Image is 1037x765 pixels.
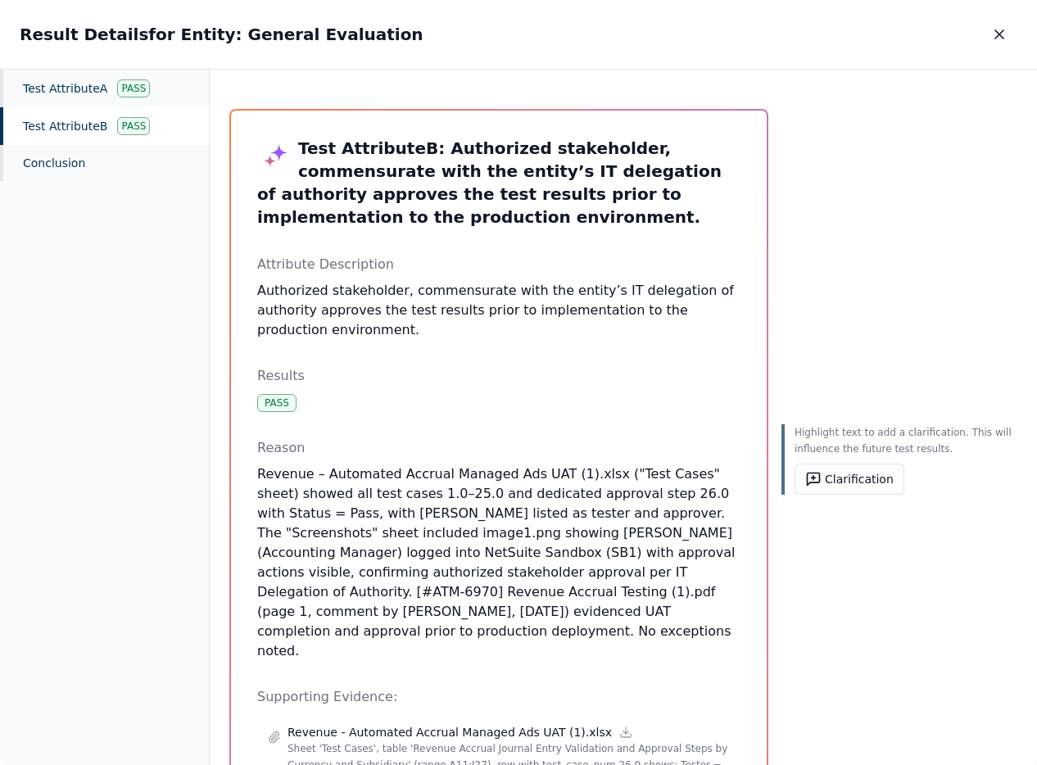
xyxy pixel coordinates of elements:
[257,438,740,458] p: Reason
[795,464,904,495] button: Clarification
[117,79,150,97] div: Pass
[257,255,740,274] p: Attribute Description
[795,424,1017,457] p: Highlight text to add a clarification. This will influence the future test results.
[288,724,612,740] p: Revenue - Automated Accrual Managed Ads UAT (1).xlsx
[117,117,150,135] div: Pass
[257,687,740,707] p: Supporting Evidence:
[257,394,297,412] div: Pass
[257,464,740,661] p: Revenue – Automated Accrual Managed Ads UAT (1).xlsx ("Test Cases" sheet) showed all test cases 1...
[257,366,740,386] p: Results
[257,281,740,340] p: Authorized stakeholder, commensurate with the entity’s IT delegation of authority approves the te...
[20,23,423,46] h2: Result Details for Entity: General Evaluation
[618,725,633,740] a: Download file
[257,137,740,229] h3: Test Attribute B : Authorized stakeholder, commensurate with the entity’s IT delegation of author...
